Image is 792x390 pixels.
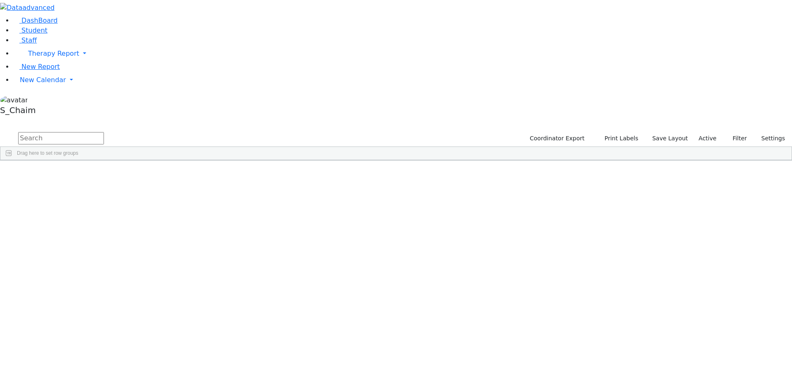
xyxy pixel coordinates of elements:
span: Drag here to set row groups [17,150,78,156]
input: Search [18,132,104,144]
span: New Report [21,63,60,71]
a: Staff [13,36,37,44]
span: DashBoard [21,17,58,24]
span: Student [21,26,47,34]
label: Active [695,132,720,145]
button: Print Labels [595,132,642,145]
a: New Report [13,63,60,71]
a: DashBoard [13,17,58,24]
button: Save Layout [648,132,691,145]
span: New Calendar [20,76,66,84]
a: Therapy Report [13,45,792,62]
span: Therapy Report [28,50,79,57]
span: Staff [21,36,37,44]
button: Settings [751,132,789,145]
a: Student [13,26,47,34]
button: Coordinator Export [524,132,588,145]
button: Filter [722,132,751,145]
a: New Calendar [13,72,792,88]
